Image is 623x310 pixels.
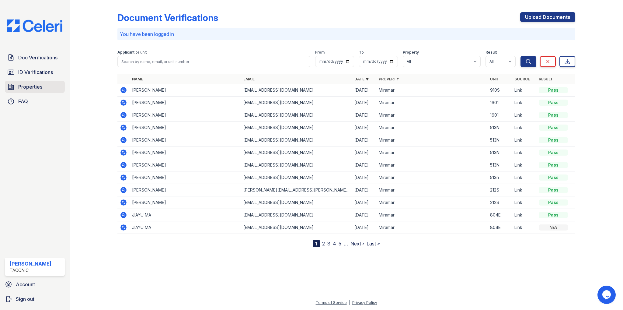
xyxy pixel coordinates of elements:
[10,267,51,273] div: Taconic
[241,146,352,159] td: [EMAIL_ADDRESS][DOMAIN_NAME]
[344,240,348,247] span: …
[488,109,512,122] td: 1601
[597,286,617,304] iframe: chat widget
[512,196,536,209] td: Link
[18,83,42,90] span: Properties
[376,184,487,196] td: Miramar
[241,109,352,122] td: [EMAIL_ADDRESS][DOMAIN_NAME]
[352,84,376,97] td: [DATE]
[322,241,325,247] a: 2
[488,171,512,184] td: 513n
[10,260,51,267] div: [PERSON_NAME]
[352,196,376,209] td: [DATE]
[130,221,241,234] td: JIAYU MA
[512,209,536,221] td: Link
[2,278,67,291] a: Account
[539,199,568,206] div: Pass
[241,84,352,97] td: [EMAIL_ADDRESS][DOMAIN_NAME]
[130,84,241,97] td: [PERSON_NAME]
[354,77,369,81] a: Date ▼
[352,159,376,171] td: [DATE]
[130,196,241,209] td: [PERSON_NAME]
[376,97,487,109] td: Miramar
[352,184,376,196] td: [DATE]
[488,84,512,97] td: 910S
[117,50,147,55] label: Applicant or unit
[352,209,376,221] td: [DATE]
[349,300,350,305] div: |
[16,295,34,303] span: Sign out
[403,50,419,55] label: Property
[352,134,376,146] td: [DATE]
[333,241,336,247] a: 4
[376,221,487,234] td: Miramar
[243,77,255,81] a: Email
[539,87,568,93] div: Pass
[512,159,536,171] td: Link
[539,100,568,106] div: Pass
[512,97,536,109] td: Link
[241,97,352,109] td: [EMAIL_ADDRESS][DOMAIN_NAME]
[313,240,320,247] div: 1
[512,109,536,122] td: Link
[539,224,568,231] div: N/A
[5,51,65,64] a: Doc Verifications
[539,112,568,118] div: Pass
[512,146,536,159] td: Link
[132,77,143,81] a: Name
[241,171,352,184] td: [EMAIL_ADDRESS][DOMAIN_NAME]
[327,241,330,247] a: 3
[241,134,352,146] td: [EMAIL_ADDRESS][DOMAIN_NAME]
[241,221,352,234] td: [EMAIL_ADDRESS][DOMAIN_NAME]
[241,184,352,196] td: [PERSON_NAME][EMAIL_ADDRESS][PERSON_NAME][DOMAIN_NAME]
[488,221,512,234] td: 804E
[18,98,28,105] span: FAQ
[130,159,241,171] td: [PERSON_NAME]
[352,109,376,122] td: [DATE]
[117,56,310,67] input: Search by name, email, or unit number
[376,196,487,209] td: Miramar
[5,95,65,107] a: FAQ
[512,171,536,184] td: Link
[512,122,536,134] td: Link
[117,12,218,23] div: Document Verifications
[539,125,568,131] div: Pass
[352,122,376,134] td: [DATE]
[315,50,325,55] label: From
[512,134,536,146] td: Link
[512,184,536,196] td: Link
[18,54,57,61] span: Doc Verifications
[2,293,67,305] a: Sign out
[539,187,568,193] div: Pass
[130,146,241,159] td: [PERSON_NAME]
[5,66,65,78] a: ID Verifications
[367,241,380,247] a: Last »
[486,50,497,55] label: Result
[359,50,364,55] label: To
[352,97,376,109] td: [DATE]
[130,184,241,196] td: [PERSON_NAME]
[376,171,487,184] td: Miramar
[539,212,568,218] div: Pass
[488,209,512,221] td: 804E
[130,134,241,146] td: [PERSON_NAME]
[539,150,568,156] div: Pass
[130,171,241,184] td: [PERSON_NAME]
[488,159,512,171] td: 513N
[352,171,376,184] td: [DATE]
[514,77,530,81] a: Source
[5,81,65,93] a: Properties
[18,69,53,76] span: ID Verifications
[520,12,575,22] a: Upload Documents
[316,300,347,305] a: Terms of Service
[376,146,487,159] td: Miramar
[130,97,241,109] td: [PERSON_NAME]
[241,196,352,209] td: [EMAIL_ADDRESS][DOMAIN_NAME]
[376,134,487,146] td: Miramar
[16,281,35,288] span: Account
[488,146,512,159] td: 513N
[339,241,341,247] a: 5
[352,221,376,234] td: [DATE]
[539,162,568,168] div: Pass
